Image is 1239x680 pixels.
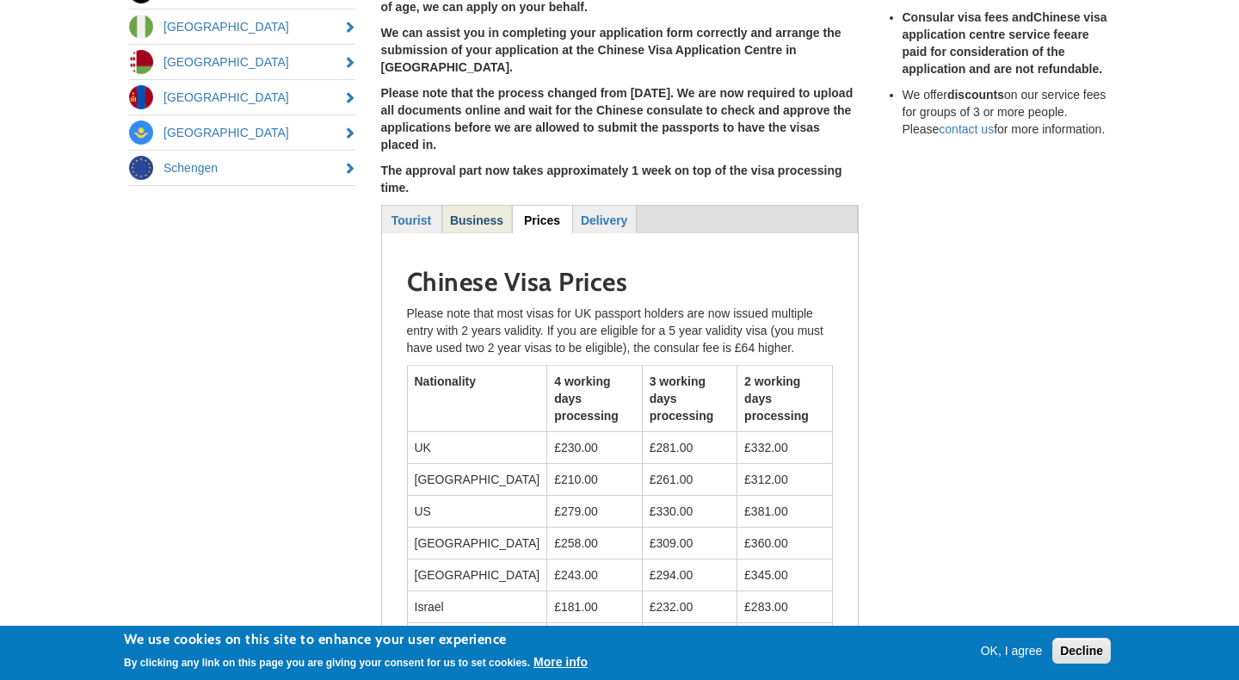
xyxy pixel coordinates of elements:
[737,559,832,591] td: £345.00
[744,374,809,423] strong: 2 working days processing
[737,496,832,528] td: £381.00
[547,559,642,591] td: £243.00
[381,86,854,151] strong: Please note that the process changed from [DATE]. We are now required to upload all documents onl...
[407,528,547,559] td: [GEOGRAPHIC_DATA]
[737,432,832,464] td: £332.00
[642,623,737,655] td: £263.00
[642,528,737,559] td: £309.00
[415,374,477,388] strong: Nationality
[407,464,547,496] td: [GEOGRAPHIC_DATA]
[939,122,994,136] a: contact us
[524,213,560,227] strong: Prices
[903,10,1107,41] strong: Chinese visa application centre service fee
[129,9,355,44] a: [GEOGRAPHIC_DATA]
[383,206,441,232] a: Tourist
[513,206,572,232] a: Prices
[581,213,627,227] strong: Delivery
[903,28,1103,76] strong: are paid for consideration of the application and are not refundable.
[124,630,588,649] h2: We use cookies on this site to enhance your user experience
[737,528,832,559] td: £360.00
[642,464,737,496] td: £261.00
[443,206,511,232] a: Business
[407,559,547,591] td: [GEOGRAPHIC_DATA]
[407,268,833,296] h2: Chinese Visa Prices
[124,657,530,669] p: By clicking any link on this page you are giving your consent for us to set cookies.
[1052,638,1111,664] button: Decline
[903,86,1111,138] li: We offer on our service fees for groups of 3 or more people. Please for more information.
[407,496,547,528] td: US
[547,528,642,559] td: £258.00
[642,496,737,528] td: £330.00
[129,45,355,79] a: [GEOGRAPHIC_DATA]
[381,26,841,74] strong: We can assist you in completing your application form correctly and arrange the submission of you...
[129,115,355,150] a: [GEOGRAPHIC_DATA]
[407,432,547,464] td: UK
[642,559,737,591] td: £294.00
[450,213,503,227] strong: Business
[547,432,642,464] td: £230.00
[974,642,1050,659] button: OK, I agree
[547,591,642,623] td: £181.00
[642,591,737,623] td: £232.00
[903,10,1034,24] strong: Consular visa fees and
[737,623,832,655] td: £314.00
[391,213,431,227] strong: Tourist
[642,432,737,464] td: £281.00
[533,653,588,671] button: More info
[129,151,355,185] a: Schengen
[574,206,635,232] a: Delivery
[129,80,355,114] a: [GEOGRAPHIC_DATA]
[407,591,547,623] td: Israel
[407,305,833,356] p: Please note that most visas for UK passport holders are now issued multiple entry with 2 years va...
[737,591,832,623] td: £283.00
[547,496,642,528] td: £279.00
[947,88,1004,102] strong: discounts
[381,164,842,195] strong: The approval part now takes approximately 1 week on top of the visa processing time.
[737,464,832,496] td: £312.00
[554,374,619,423] strong: 4 working days processing
[547,623,642,655] td: £212.00
[547,464,642,496] td: £210.00
[650,374,714,423] strong: 3 working days processing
